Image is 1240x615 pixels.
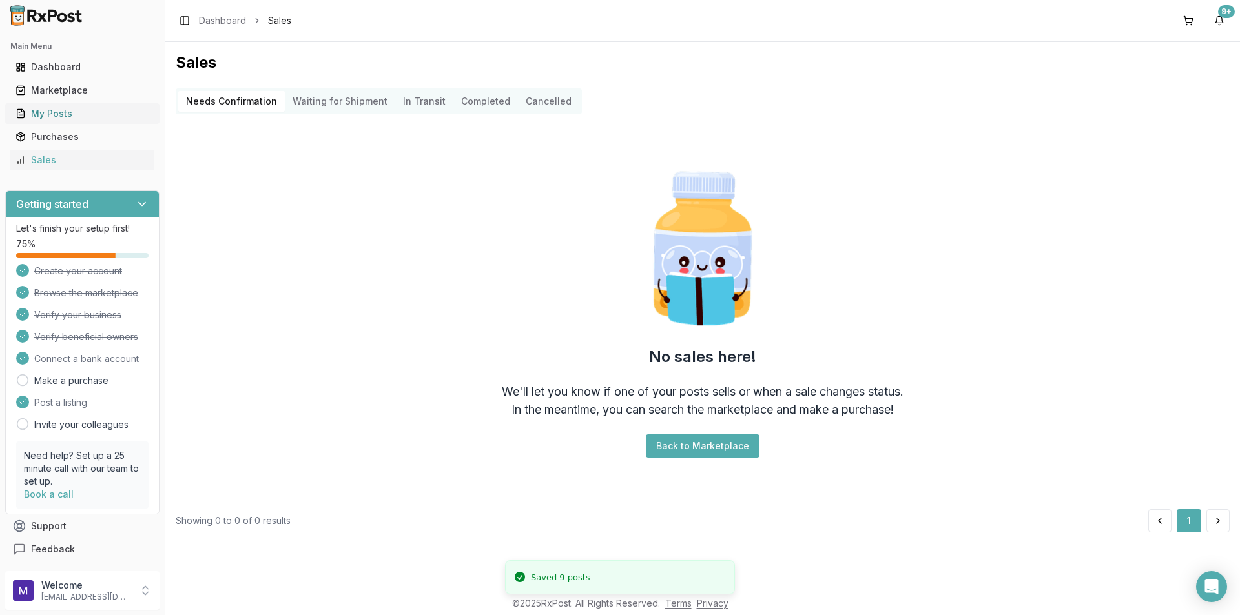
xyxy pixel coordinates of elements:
img: Smart Pill Bottle [620,166,785,331]
span: Sales [268,14,291,27]
a: Dashboard [199,14,246,27]
span: Browse the marketplace [34,287,138,299]
span: Feedback [31,543,75,556]
a: Invite your colleagues [34,418,129,431]
button: 1 [1177,509,1201,532]
img: RxPost Logo [5,5,88,26]
p: Let's finish your setup first! [16,222,149,235]
h2: No sales here! [649,347,756,367]
button: Cancelled [518,91,579,112]
button: Dashboard [5,57,160,77]
div: Saved 9 posts [531,571,590,584]
button: 9+ [1209,10,1230,31]
span: Create your account [34,265,122,277]
p: Welcome [41,579,131,592]
a: Sales [10,148,154,172]
button: Sales [5,150,160,170]
button: Feedback [5,538,160,561]
div: Open Intercom Messenger [1196,571,1227,602]
h2: Main Menu [10,41,154,52]
a: Terms [665,598,692,609]
button: Support [5,514,160,538]
a: Purchases [10,125,154,148]
span: Connect a bank account [34,352,139,365]
button: Completed [453,91,518,112]
div: Showing 0 to 0 of 0 results [176,514,291,527]
nav: breadcrumb [199,14,291,27]
h3: Getting started [16,196,88,212]
span: Verify your business [34,308,121,321]
button: In Transit [395,91,453,112]
button: Marketplace [5,80,160,101]
a: Privacy [697,598,728,609]
a: Make a purchase [34,374,108,387]
button: My Posts [5,103,160,124]
a: Book a call [24,489,74,499]
div: Sales [15,154,149,166]
button: Back to Marketplace [646,434,759,458]
h1: Sales [176,52,1230,73]
div: Dashboard [15,61,149,74]
span: Post a listing [34,396,87,409]
span: Verify beneficial owners [34,330,138,343]
a: Marketplace [10,79,154,102]
span: 75 % [16,237,36,250]
button: Waiting for Shipment [285,91,395,112]
p: Need help? Set up a 25 minute call with our team to set up. [24,449,141,488]
button: Purchases [5,126,160,147]
div: In the meantime, you can search the marketplace and make a purchase! [512,401,894,419]
img: User avatar [13,580,34,601]
a: Dashboard [10,55,154,79]
div: Marketplace [15,84,149,97]
button: Needs Confirmation [178,91,285,112]
div: We'll let you know if one of your posts sells or when a sale changes status. [502,383,904,401]
div: Purchases [15,130,149,143]
div: 9+ [1218,5,1235,18]
a: My Posts [10,102,154,125]
div: My Posts [15,107,149,120]
p: [EMAIL_ADDRESS][DOMAIN_NAME] [41,592,131,602]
